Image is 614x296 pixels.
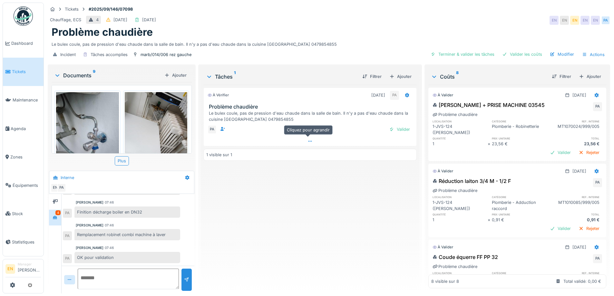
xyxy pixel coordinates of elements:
[433,168,453,174] div: À valider
[428,50,497,59] div: Terminer & valider les tâches
[492,119,547,123] h6: catégorie
[3,171,44,199] a: Équipements
[492,212,547,216] h6: prix unitaire
[13,182,41,188] span: Équipements
[14,6,33,26] img: Badge_color-CXgf-gQk.svg
[549,72,574,81] div: Filtrer
[547,271,602,275] h6: ref. interne
[433,199,488,212] div: 1-JVS-124 ([PERSON_NAME])
[547,136,602,140] h6: total
[500,50,545,59] div: Valider les coûts
[209,110,414,122] div: Le bulex coule, pas de pression d'eau chaude dans la salle de bain. Il n'y a pas d'eau chaude dan...
[52,26,153,38] h1: Problème chaudière
[433,177,511,185] div: Réduction laiton 3/4 M - 1/2 F
[547,217,602,223] div: 0,91 €
[206,152,232,158] div: 1 visible sur 1
[492,217,547,223] div: 0,91 €
[54,72,162,79] div: Documents
[3,86,44,114] a: Maintenance
[12,69,41,75] span: Tickets
[162,71,189,80] div: Ajouter
[209,104,414,110] h3: Problème chaudière
[115,156,129,166] div: Plus
[576,224,602,233] div: Rejeter
[125,92,188,176] img: erpcpdlrzgyvgugbzklx2htmv086
[547,50,577,59] div: Modifier
[3,199,44,228] a: Stock
[93,72,95,79] sup: 9
[547,224,573,233] div: Valider
[433,141,488,147] div: 1
[456,73,459,81] sup: 8
[579,50,608,59] div: Actions
[63,254,72,263] div: PA
[591,16,600,25] div: EN
[105,200,114,205] div: 07:46
[433,271,488,275] h6: localisation
[492,141,547,147] div: 23,56 €
[433,119,488,123] h6: localisation
[74,229,180,240] div: Remplacement robinet combi machine à laver
[11,126,41,132] span: Agenda
[63,231,72,240] div: PA
[433,195,488,199] h6: localisation
[547,199,602,212] div: MT1010085/999/005
[560,16,569,25] div: EN
[86,6,135,12] strong: #2025/09/146/07098
[433,244,453,250] div: À valider
[433,101,545,109] div: [PERSON_NAME] + PRISE MACHINE 03545
[593,254,602,263] div: PA
[284,125,333,135] div: Cliquez pour agrandir
[206,73,357,81] div: Tâches
[572,168,586,174] div: [DATE]
[10,154,41,160] span: Zones
[371,92,385,98] div: [DATE]
[547,123,602,136] div: MT1070024/999/005
[433,111,477,118] div: Problème chaudière
[3,114,44,143] a: Agenda
[5,262,41,277] a: EN Manager[PERSON_NAME]
[61,175,74,181] div: Interne
[12,211,41,217] span: Stock
[547,212,602,216] h6: total
[74,206,180,218] div: Finition décharge boiler en DN32
[360,72,384,81] div: Filtrer
[576,72,604,81] div: Ajouter
[11,40,41,46] span: Dashboard
[431,73,547,81] div: Coûts
[550,16,559,25] div: EN
[580,16,590,25] div: EN
[433,253,498,261] div: Coude équerre FF PP 32
[572,244,586,250] div: [DATE]
[593,178,602,187] div: PA
[52,39,606,47] div: Le bulex coule, pas de pression d'eau chaude dans la salle de bain. Il n'y a pas d'eau chaude dan...
[601,16,610,25] div: PA
[5,264,15,274] li: EN
[433,187,477,194] div: Problème chaudière
[76,245,103,250] div: [PERSON_NAME]
[433,212,488,216] h6: quantité
[91,52,128,58] div: Tâches accomplies
[57,183,66,192] div: PA
[56,92,119,176] img: xltst19gfe0s3ok517j7dz55dfol
[547,119,602,123] h6: ref. interne
[488,217,492,223] div: ×
[13,97,41,103] span: Maintenance
[142,17,156,23] div: [DATE]
[50,17,81,23] div: Chauffage, ECS
[433,123,488,136] div: 1-JVS-124 ([PERSON_NAME])
[547,148,573,157] div: Valider
[390,91,399,100] div: PA
[433,217,488,223] div: 1
[208,92,229,98] div: À vérifier
[63,209,72,218] div: PA
[3,29,44,58] a: Dashboard
[3,228,44,256] a: Statistiques
[105,245,114,250] div: 07:46
[60,52,76,58] div: Incident
[547,141,602,147] div: 23,56 €
[105,223,114,228] div: 07:46
[570,16,579,25] div: EN
[547,195,602,199] h6: ref. interne
[492,195,547,199] h6: catégorie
